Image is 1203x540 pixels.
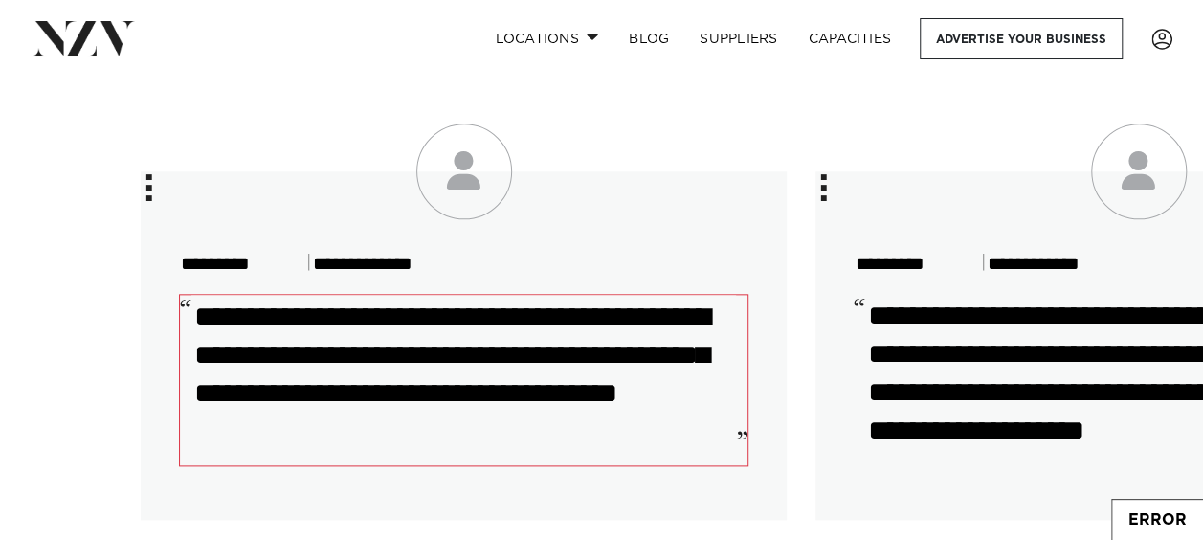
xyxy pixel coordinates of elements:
span: Error [1112,500,1203,540]
a: Locations [479,18,613,59]
a: Advertise your business [920,18,1123,59]
img: nzv-logo.png [31,21,135,56]
cite: | [179,248,748,279]
swiper-slide: 1 / 2 [141,124,787,519]
a: Capacities [793,18,907,59]
a: BLOG [613,18,684,59]
a: SUPPLIERS [684,18,792,59]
